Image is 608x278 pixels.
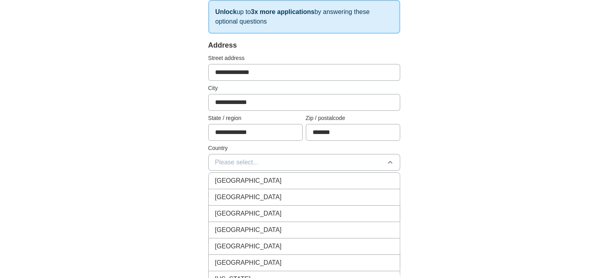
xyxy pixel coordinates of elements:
span: [GEOGRAPHIC_DATA] [215,242,282,251]
label: Country [208,144,400,152]
label: City [208,84,400,92]
div: Address [208,40,400,51]
strong: Unlock [215,8,237,15]
span: [GEOGRAPHIC_DATA] [215,209,282,218]
label: Street address [208,54,400,62]
span: Please select... [215,158,259,167]
button: Please select... [208,154,400,171]
strong: 3x more applications [251,8,314,15]
span: [GEOGRAPHIC_DATA] [215,192,282,202]
span: [GEOGRAPHIC_DATA] [215,225,282,235]
label: State / region [208,114,303,122]
label: Zip / postalcode [306,114,400,122]
span: [GEOGRAPHIC_DATA] [215,258,282,268]
span: [GEOGRAPHIC_DATA] [215,176,282,186]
